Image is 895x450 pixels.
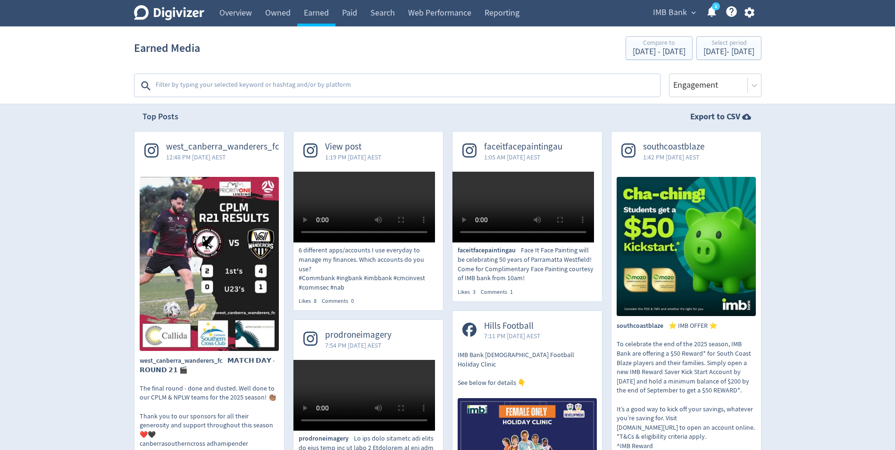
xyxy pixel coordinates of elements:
[714,3,717,10] text: 1
[703,40,754,48] div: Select period
[626,36,693,60] button: Compare to[DATE] - [DATE]
[299,434,354,443] span: prodroneimagery
[140,177,279,351] img: 𝗠𝗔𝗧𝗖𝗛 𝗗𝗔𝗬 - 𝗥𝗢𝗨𝗡𝗗 𝟮𝟭 🎬 The final round - done and dusted. Well done to our CPLM & NPLW teams for ...
[458,350,597,387] p: IMB Bank [DEMOGRAPHIC_DATA] Football Holiday Clinic See below for details 👇
[314,297,317,305] span: 8
[293,132,443,305] a: View post1:19 PM [DATE] AEST6 different apps/accounts I use everyday to manage my finances. Which...
[458,246,521,255] span: faceitfacepaintingau
[299,246,438,292] p: 6 different apps/accounts I use everyday to manage my finances. Which accounts do you use? #Commb...
[696,36,761,60] button: Select period[DATE]- [DATE]
[689,8,698,17] span: expand_more
[653,5,687,20] span: IMB Bank
[473,288,476,296] span: 3
[134,33,200,63] h1: Earned Media
[166,142,279,152] span: west_canberra_wanderers_fc
[484,331,541,341] span: 7:11 PM [DATE] AEST
[458,246,597,283] p: Face It Face Painting will be celebrating 50 years of Parramatta Westfield! Come for Complimentar...
[322,297,359,305] div: Comments
[325,152,382,162] span: 1:19 PM [DATE] AEST
[643,142,704,152] span: southcoastblaze
[458,288,481,296] div: Likes
[484,321,541,332] span: Hills Football
[484,142,562,152] span: faceitfacepaintingau
[140,356,227,366] span: west_canberra_wanderers_fc
[643,152,704,162] span: 1:42 PM [DATE] AEST
[325,341,392,350] span: 7:54 PM [DATE] AEST
[166,152,279,162] span: 12:48 PM [DATE] AEST
[325,330,392,341] span: prodroneimagery
[299,297,322,305] div: Likes
[650,5,698,20] button: IMB Bank
[510,288,513,296] span: 1
[484,152,562,162] span: 1:05 AM [DATE] AEST
[325,142,382,152] span: View post
[712,2,720,10] a: 1
[690,111,740,123] strong: Export to CSV
[452,132,602,296] a: faceitfacepaintingau1:05 AM [DATE] AESTfaceitfacepaintingauFace It Face Painting will be celebrat...
[351,297,354,305] span: 0
[617,177,756,316] img: ⭐️ IMB OFFER ⭐️ To celebrate the end of the 2025 season, IMB Bank are offering a $50 Reward* for ...
[142,111,178,123] h2: Top Posts
[481,288,518,296] div: Comments
[617,321,669,331] span: southcoastblaze
[633,40,686,48] div: Compare to
[703,48,754,56] div: [DATE] - [DATE]
[633,48,686,56] div: [DATE] - [DATE]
